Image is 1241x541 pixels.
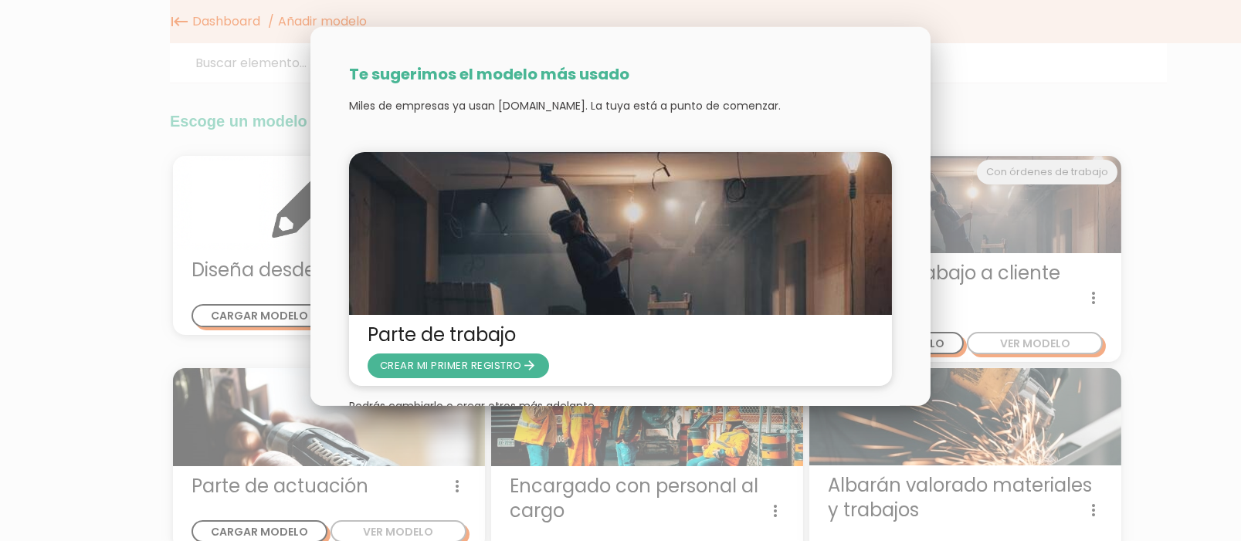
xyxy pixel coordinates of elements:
img: partediariooperario.jpg [349,152,893,314]
span: Podrás cambiarlo o crear otros más adelante. [349,398,597,414]
i: arrow_forward [522,353,537,377]
span: Parte de trabajo [368,322,874,347]
h3: Te sugerimos el modelo más usado [349,66,893,83]
p: Miles de empresas ya usan [DOMAIN_NAME]. La tuya está a punto de comenzar. [349,98,893,113]
span: CREAR MI PRIMER REGISTRO [380,357,537,372]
